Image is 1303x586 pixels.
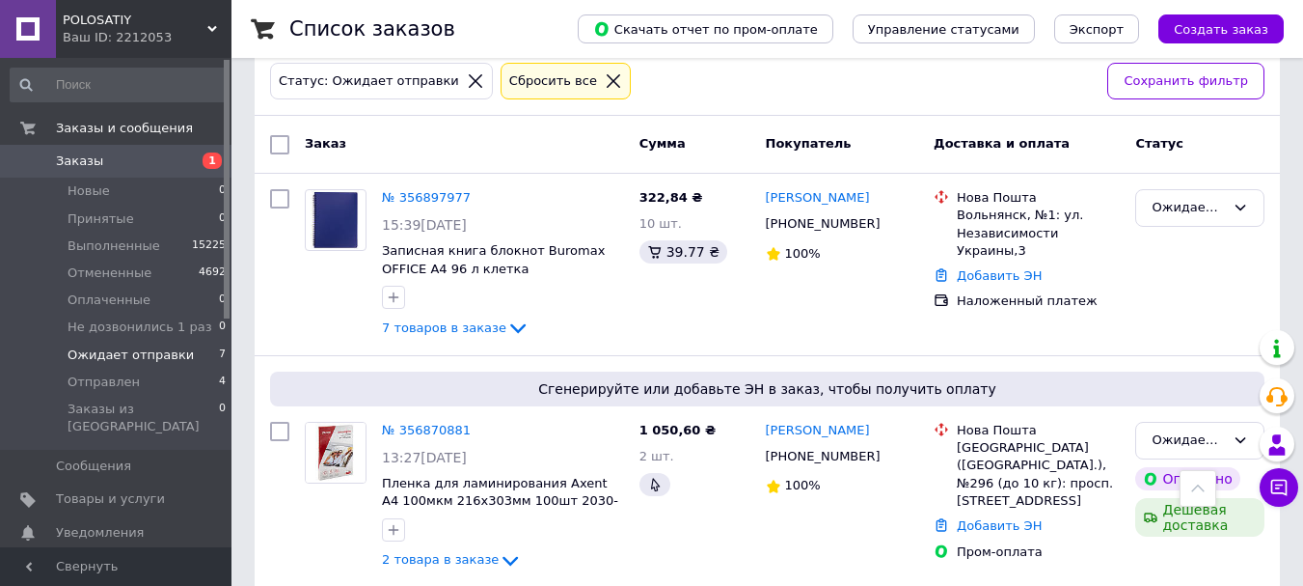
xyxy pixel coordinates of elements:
[1107,63,1264,100] button: Сохранить фильтр
[1260,468,1298,507] button: Чат с покупателем
[219,401,226,435] span: 0
[785,478,821,492] span: 100%
[766,216,881,231] span: [PHONE_NUMBER]
[219,292,226,309] span: 0
[68,182,110,200] span: Новые
[639,240,727,264] div: 39.77 ₴
[1070,22,1124,37] span: Экспорт
[305,189,366,251] a: Фото товару
[382,450,467,465] span: 13:27[DATE]
[56,524,144,542] span: Уведомления
[1152,198,1225,218] div: Ожидает отправки
[957,544,1120,561] div: Пром-оплата
[68,401,219,435] span: Заказы из [GEOGRAPHIC_DATA]
[1135,467,1239,490] div: Оплачено
[68,210,134,228] span: Принятые
[68,237,160,255] span: Выполненные
[639,216,682,231] span: 10 шт.
[1152,431,1225,451] div: Ожидает отправки
[957,189,1120,207] div: Нова Пошта
[1174,22,1268,37] span: Создать заказ
[219,319,226,336] span: 0
[639,136,686,151] span: Сумма
[578,14,833,43] button: Скачать отчет по пром-оплате
[382,423,471,437] a: № 356870881
[278,379,1257,399] span: Сгенерируйте или добавьте ЭН в заказ, чтобы получить оплату
[63,29,231,46] div: Ваш ID: 2212053
[382,553,499,568] span: 2 товара в заказе
[199,265,226,282] span: 4692
[219,347,226,364] span: 7
[192,237,226,255] span: 15225
[219,182,226,200] span: 0
[305,422,366,484] a: Фото товару
[289,17,455,41] h1: Список заказов
[868,22,1019,37] span: Управление статусами
[639,190,703,205] span: 322,84 ₴
[56,120,193,137] span: Заказы и сообщения
[957,293,1120,310] div: Наложенный платеж
[306,423,366,483] img: Фото товару
[957,207,1120,260] div: Вольнянск, №1: ул. Независимости Украины,3
[68,265,151,282] span: Отмененные
[382,217,467,233] span: 15:39[DATE]
[305,136,346,151] span: Заказ
[639,449,674,463] span: 2 шт.
[957,268,1042,283] a: Добавить ЭН
[766,136,852,151] span: Покупатель
[10,68,228,102] input: Поиск
[68,374,140,391] span: Отправлен
[1135,136,1183,151] span: Статус
[68,292,150,309] span: Оплаченные
[56,458,131,475] span: Сообщения
[275,71,463,92] div: Статус: Ожидает отправки
[68,319,212,336] span: Не дозвонились 1 раз
[1158,14,1284,43] button: Создать заказ
[1139,21,1284,36] a: Создать заказ
[766,449,881,463] span: [PHONE_NUMBER]
[63,12,207,29] span: POLOSATIY
[382,190,471,205] a: № 356897977
[957,422,1120,439] div: Нова Пошта
[1124,71,1248,92] span: Сохранить фильтр
[934,136,1070,151] span: Доставка и оплата
[203,153,222,169] span: 1
[593,20,818,38] span: Скачать отчет по пром-оплате
[505,71,601,92] div: Сбросить все
[785,246,821,261] span: 100%
[766,422,870,440] a: [PERSON_NAME]
[311,190,362,250] img: Фото товару
[382,321,506,335] span: 7 товаров в заказе
[1054,14,1139,43] button: Экспорт
[219,374,226,391] span: 4
[68,347,194,364] span: Ожидает отправки
[957,439,1120,510] div: [GEOGRAPHIC_DATA] ([GEOGRAPHIC_DATA].), №296 (до 10 кг): просп. [STREET_ADDRESS]
[957,518,1042,533] a: Добавить ЭН
[382,476,618,526] a: Пленка для ламинирования Axent A4 100мкм 216x303мм 100шт 2030-A
[382,321,529,335] a: 7 товаров в заказе
[382,243,605,293] a: Записная книга блокнот Buromax OFFICE A4 96 л клетка (BM.24451150-02)
[766,189,870,208] a: [PERSON_NAME]
[219,210,226,228] span: 0
[382,552,522,567] a: 2 товара в заказе
[56,490,165,508] span: Товары и услуги
[853,14,1035,43] button: Управление статусами
[56,153,103,170] span: Заказы
[639,423,716,437] span: 1 050,60 ₴
[1135,498,1264,537] div: Дешевая доставка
